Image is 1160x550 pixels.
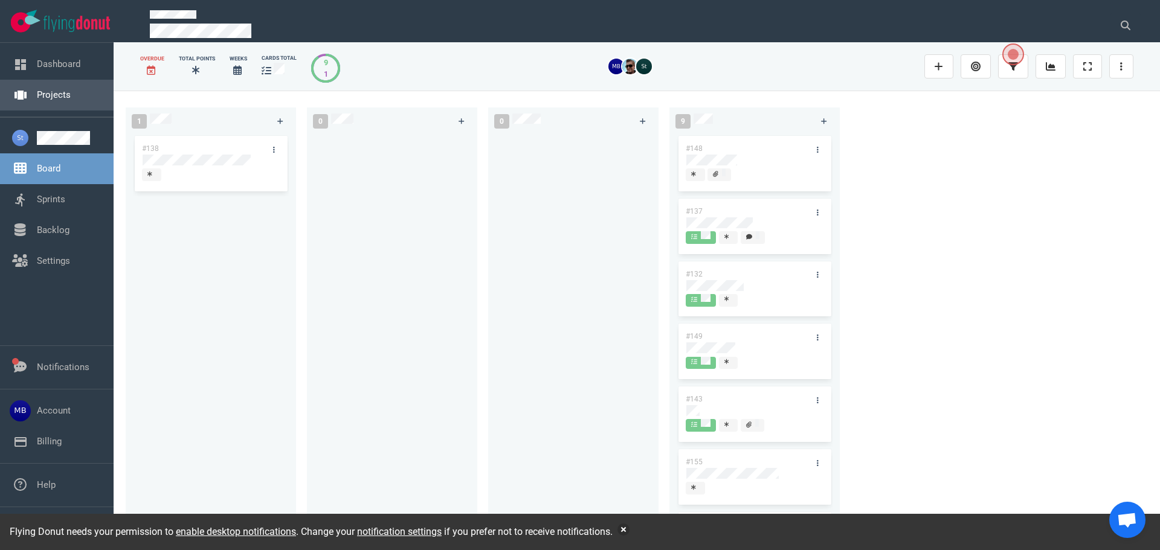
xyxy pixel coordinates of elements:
div: Open de chat [1109,502,1145,538]
a: Account [37,405,71,416]
div: cards total [262,54,297,62]
a: Settings [37,255,70,266]
a: #132 [686,270,703,278]
a: Backlog [37,225,69,235]
a: #143 [686,395,703,403]
div: Overdue [140,55,164,63]
a: enable desktop notifications [176,526,296,537]
div: 9 [324,57,328,68]
img: Flying Donut text logo [43,16,110,32]
span: 1 [132,114,147,129]
span: 0 [313,114,328,129]
a: Projects [37,89,71,100]
span: 9 [675,114,691,129]
a: #155 [686,458,703,466]
a: Notifications [37,362,89,373]
a: #148 [686,144,703,153]
a: Help [37,479,56,490]
img: 26 [636,59,652,74]
a: Billing [37,436,62,447]
div: Total Points [179,55,215,63]
a: Sprints [37,194,65,205]
a: Dashboard [37,59,80,69]
button: Open the dialog [1002,43,1024,65]
div: 1 [324,68,328,80]
span: 0 [494,114,509,129]
a: Board [37,163,60,174]
span: . Change your if you prefer not to receive notifications. [296,526,613,537]
a: #149 [686,332,703,341]
div: Weeks [230,55,247,63]
a: #137 [686,207,703,216]
a: #138 [142,144,159,153]
img: 26 [608,59,624,74]
span: Flying Donut needs your permission to [10,526,296,537]
img: 26 [622,59,638,74]
a: notification settings [357,526,442,537]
